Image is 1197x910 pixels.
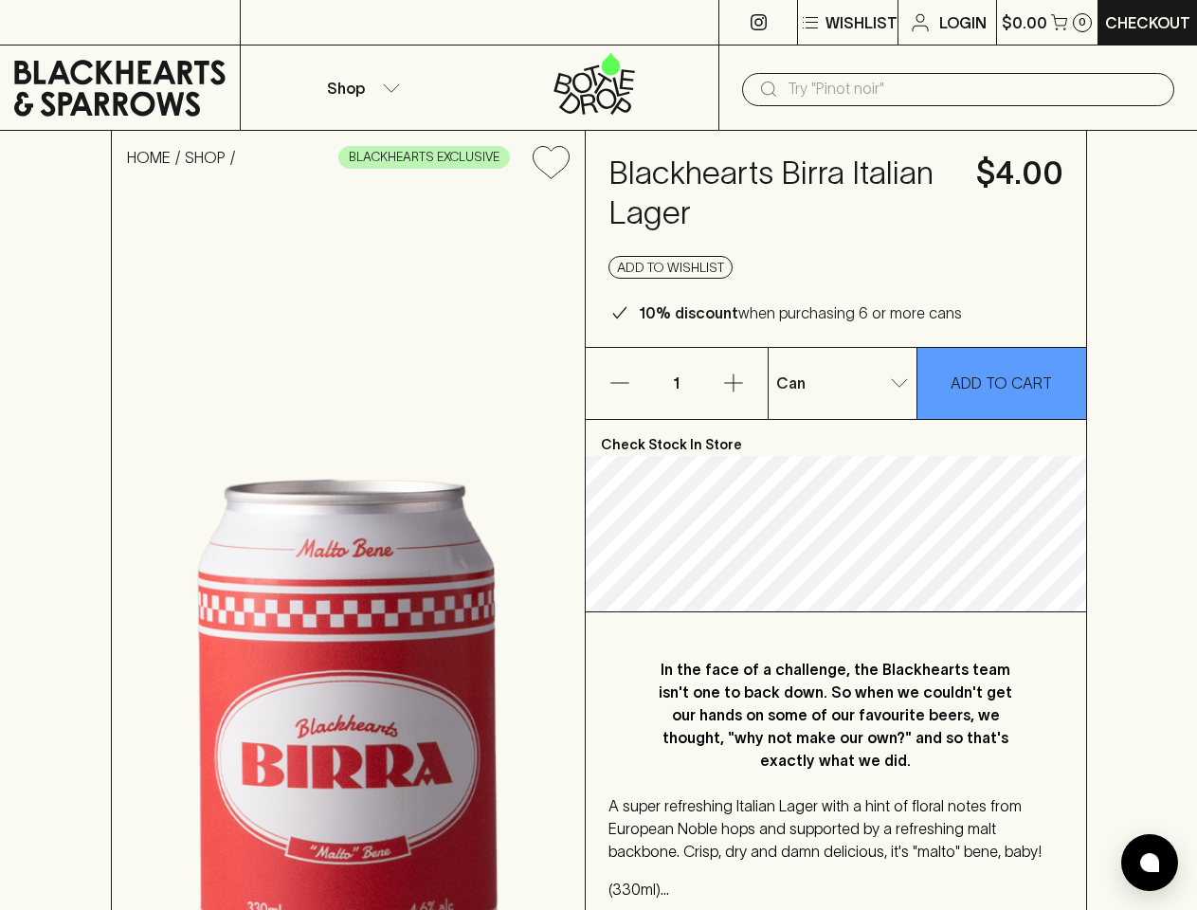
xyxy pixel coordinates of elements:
[339,148,509,167] span: BLACKHEARTS EXCLUSIVE
[639,304,738,321] b: 10% discount
[525,138,577,187] button: Add to wishlist
[776,372,806,394] p: Can
[976,154,1063,193] h4: $4.00
[185,149,226,166] a: SHOP
[1079,17,1086,27] p: 0
[654,348,699,419] p: 1
[608,794,1063,863] p: A super refreshing Italian Lager with a hint of floral notes from European Noble hops and support...
[608,154,953,233] h4: Blackhearts Birra Italian Lager
[769,364,916,402] div: Can
[639,301,962,324] p: when purchasing 6 or more cans
[788,74,1159,104] input: Try "Pinot noir"
[608,256,733,279] button: Add to wishlist
[825,11,898,34] p: Wishlist
[241,11,257,34] p: ⠀
[951,372,1052,394] p: ADD TO CART
[241,45,480,130] button: Shop
[1002,11,1047,34] p: $0.00
[1105,11,1190,34] p: Checkout
[327,77,365,100] p: Shop
[1140,853,1159,872] img: bubble-icon
[939,11,987,34] p: Login
[646,658,1025,772] p: In the face of a challenge, the Blackhearts team isn't one to back down. So when we couldn't get ...
[586,420,1086,456] p: Check Stock In Store
[608,878,1063,901] p: (330ml) 4.6% ABV
[127,149,171,166] a: HOME
[917,348,1086,419] button: ADD TO CART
